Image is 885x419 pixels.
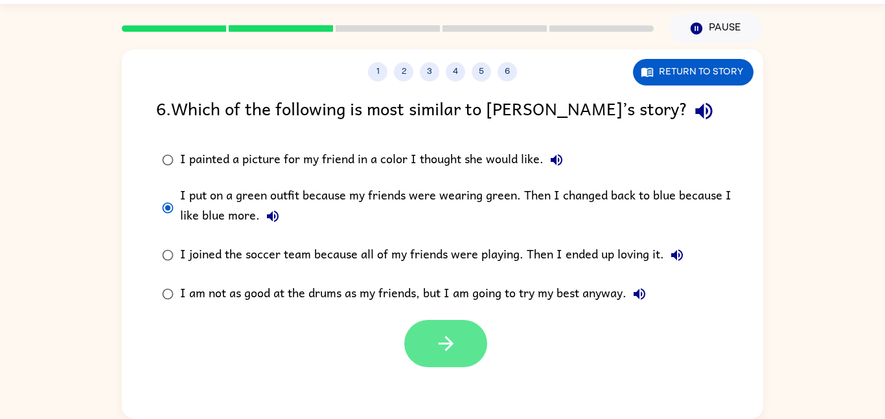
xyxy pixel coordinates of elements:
div: 6 . Which of the following is most similar to [PERSON_NAME]’s story? [156,95,729,128]
div: I am not as good at the drums as my friends, but I am going to try my best anyway. [180,281,652,307]
button: 3 [420,62,439,82]
div: I joined the soccer team because all of my friends were playing. Then I ended up loving it. [180,242,690,268]
button: 2 [394,62,413,82]
button: 5 [472,62,491,82]
button: I put on a green outfit because my friends were wearing green. Then I changed back to blue becaus... [260,203,286,229]
button: I am not as good at the drums as my friends, but I am going to try my best anyway. [626,281,652,307]
button: I joined the soccer team because all of my friends were playing. Then I ended up loving it. [664,242,690,268]
button: 4 [446,62,465,82]
button: Pause [669,14,763,43]
button: I painted a picture for my friend in a color I thought she would like. [544,147,569,173]
button: Return to story [633,59,753,85]
div: I painted a picture for my friend in a color I thought she would like. [180,147,569,173]
button: 1 [368,62,387,82]
button: 6 [498,62,517,82]
div: I put on a green outfit because my friends were wearing green. Then I changed back to blue becaus... [180,186,746,229]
